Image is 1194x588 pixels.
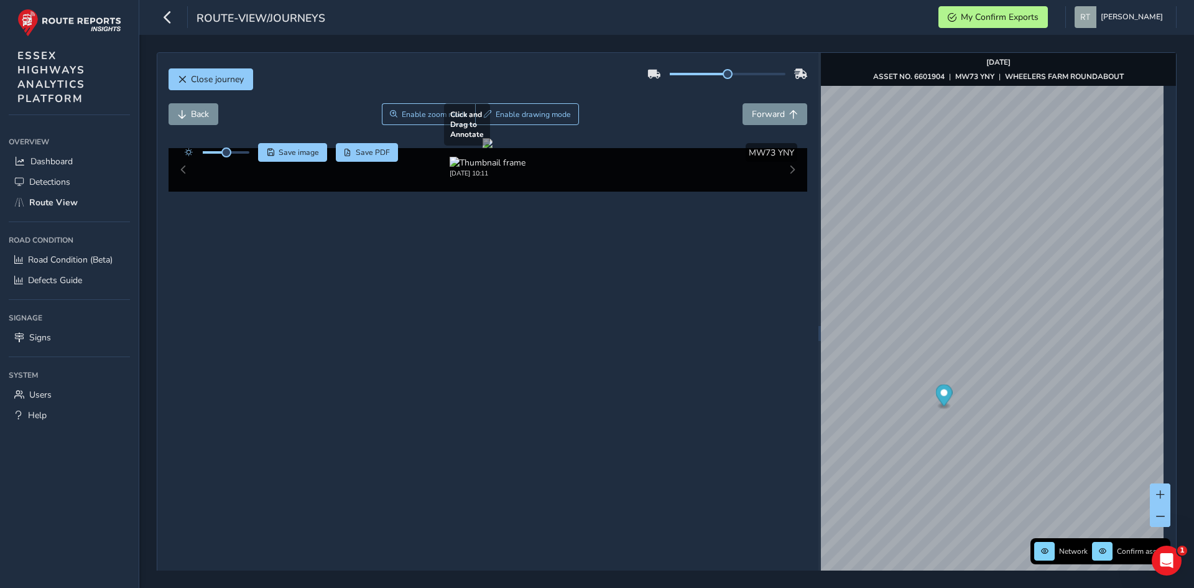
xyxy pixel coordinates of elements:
[9,133,130,151] div: Overview
[279,147,319,157] span: Save image
[1101,6,1163,28] span: [PERSON_NAME]
[382,103,476,125] button: Zoom
[749,147,794,159] span: MW73 YNY
[1005,72,1124,82] strong: WHEELERS FARM ROUNDABOUT
[29,176,70,188] span: Detections
[9,270,130,291] a: Defects Guide
[28,409,47,421] span: Help
[9,192,130,213] a: Route View
[9,309,130,327] div: Signage
[356,147,390,157] span: Save PDF
[1117,546,1167,556] span: Confirm assets
[28,254,113,266] span: Road Condition (Beta)
[938,6,1048,28] button: My Confirm Exports
[17,9,121,37] img: rr logo
[475,103,579,125] button: Draw
[873,72,945,82] strong: ASSET NO. 6601904
[9,327,130,348] a: Signs
[29,389,52,401] span: Users
[1075,6,1167,28] button: [PERSON_NAME]
[986,57,1011,67] strong: [DATE]
[29,332,51,343] span: Signs
[191,108,209,120] span: Back
[9,385,130,405] a: Users
[169,68,253,90] button: Close journey
[961,11,1039,23] span: My Confirm Exports
[9,405,130,426] a: Help
[9,231,130,250] div: Road Condition
[191,73,244,85] span: Close journey
[1059,546,1088,556] span: Network
[197,11,325,28] span: route-view/journeys
[9,151,130,172] a: Dashboard
[1075,6,1096,28] img: diamond-layout
[955,72,994,82] strong: MW73 YNY
[17,49,85,106] span: ESSEX HIGHWAYS ANALYTICS PLATFORM
[873,72,1124,82] div: | |
[9,172,130,192] a: Detections
[1152,546,1182,576] iframe: Intercom live chat
[450,169,525,178] div: [DATE] 10:11
[169,103,218,125] button: Back
[29,197,78,208] span: Route View
[1177,546,1187,556] span: 1
[752,108,785,120] span: Forward
[28,274,82,286] span: Defects Guide
[496,110,571,119] span: Enable drawing mode
[935,385,952,410] div: Map marker
[336,143,399,162] button: PDF
[402,110,468,119] span: Enable zoom mode
[9,250,130,270] a: Road Condition (Beta)
[743,103,807,125] button: Forward
[450,157,525,169] img: Thumbnail frame
[9,366,130,385] div: System
[258,143,327,162] button: Save
[30,156,73,167] span: Dashboard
